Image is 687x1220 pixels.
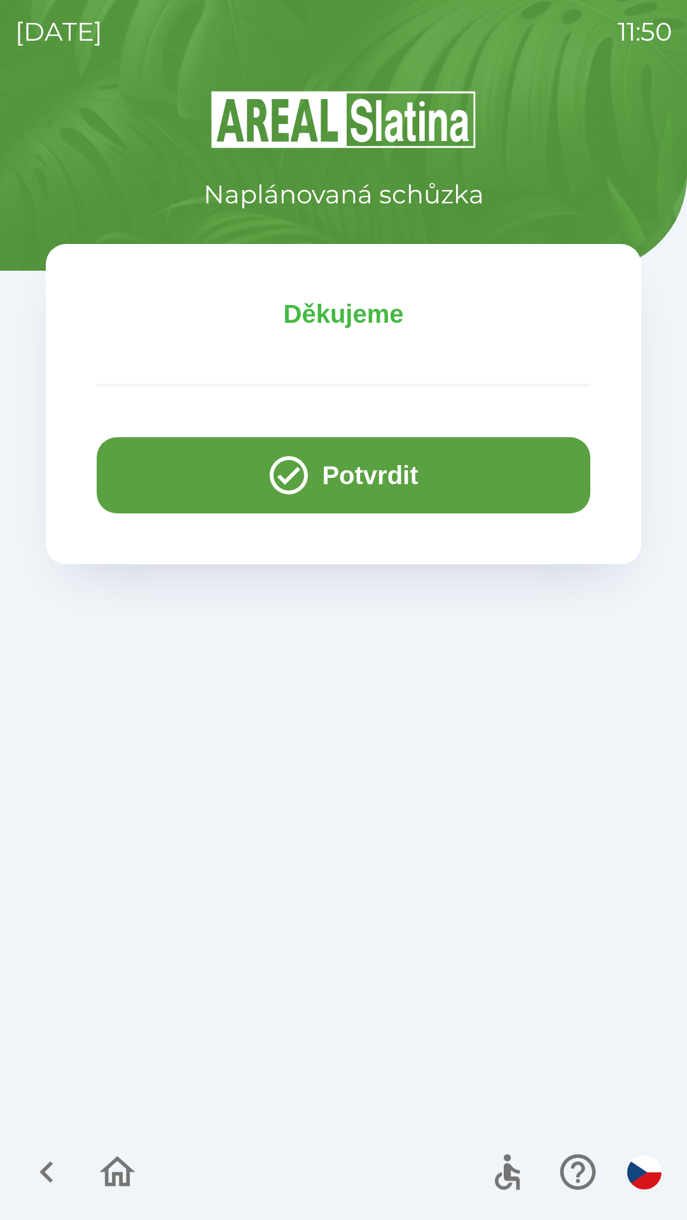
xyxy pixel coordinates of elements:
button: Potvrdit [97,437,590,513]
p: Naplánovaná schůzka [204,175,484,213]
p: 11:50 [618,13,672,51]
p: [DATE] [15,13,102,51]
p: Děkujeme [97,295,590,333]
img: cs flag [627,1155,662,1189]
img: Logo [46,89,641,150]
